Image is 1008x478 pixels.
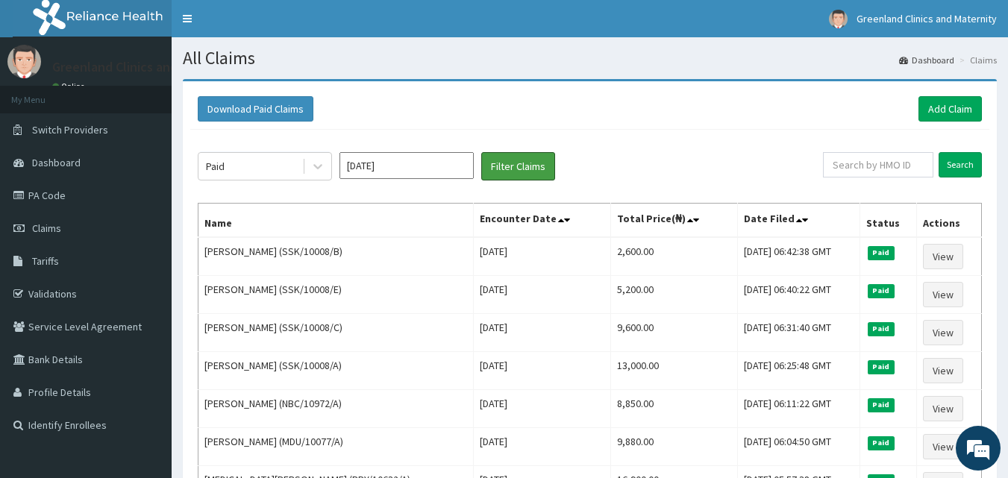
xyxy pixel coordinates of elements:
[610,204,737,238] th: Total Price(₦)
[198,96,313,122] button: Download Paid Claims
[737,428,860,466] td: [DATE] 06:04:50 GMT
[737,276,860,314] td: [DATE] 06:40:22 GMT
[923,396,963,421] a: View
[198,390,474,428] td: [PERSON_NAME] (NBC/10972/A)
[868,360,895,374] span: Paid
[32,123,108,136] span: Switch Providers
[473,314,610,352] td: [DATE]
[610,352,737,390] td: 13,000.00
[7,319,284,371] textarea: Type your message and hit 'Enter'
[32,254,59,268] span: Tariffs
[737,237,860,276] td: [DATE] 06:42:38 GMT
[923,282,963,307] a: View
[923,320,963,345] a: View
[923,244,963,269] a: View
[206,159,225,174] div: Paid
[868,398,895,412] span: Paid
[860,204,917,238] th: Status
[473,428,610,466] td: [DATE]
[857,12,997,25] span: Greenland Clinics and Maternity
[823,152,933,177] input: Search by HMO ID
[923,434,963,459] a: View
[198,314,474,352] td: [PERSON_NAME] (SSK/10008/C)
[737,204,860,238] th: Date Filed
[868,246,895,260] span: Paid
[923,358,963,383] a: View
[481,152,555,180] button: Filter Claims
[52,81,88,92] a: Online
[868,436,895,450] span: Paid
[737,352,860,390] td: [DATE] 06:25:48 GMT
[473,352,610,390] td: [DATE]
[198,428,474,466] td: [PERSON_NAME] (MDU/10077/A)
[610,314,737,352] td: 9,600.00
[7,45,41,78] img: User Image
[28,75,60,112] img: d_794563401_company_1708531726252_794563401
[916,204,981,238] th: Actions
[899,54,954,66] a: Dashboard
[52,60,237,74] p: Greenland Clinics and Maternity
[339,152,474,179] input: Select Month and Year
[78,84,251,103] div: Chat with us now
[868,322,895,336] span: Paid
[737,390,860,428] td: [DATE] 06:11:22 GMT
[32,156,81,169] span: Dashboard
[473,204,610,238] th: Encounter Date
[198,237,474,276] td: [PERSON_NAME] (SSK/10008/B)
[956,54,997,66] li: Claims
[183,48,997,68] h1: All Claims
[939,152,982,177] input: Search
[737,314,860,352] td: [DATE] 06:31:40 GMT
[198,204,474,238] th: Name
[198,276,474,314] td: [PERSON_NAME] (SSK/10008/E)
[473,276,610,314] td: [DATE]
[610,428,737,466] td: 9,880.00
[198,352,474,390] td: [PERSON_NAME] (SSK/10008/A)
[473,237,610,276] td: [DATE]
[32,221,61,235] span: Claims
[245,7,281,43] div: Minimize live chat window
[473,390,610,428] td: [DATE]
[918,96,982,122] a: Add Claim
[610,237,737,276] td: 2,600.00
[868,284,895,298] span: Paid
[87,144,206,295] span: We're online!
[829,10,848,28] img: User Image
[610,276,737,314] td: 5,200.00
[610,390,737,428] td: 8,850.00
